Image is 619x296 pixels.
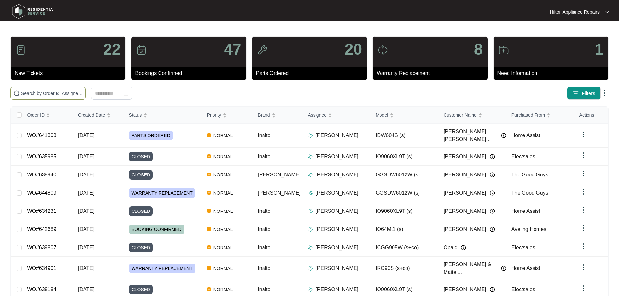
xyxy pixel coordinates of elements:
[579,284,587,292] img: dropdown arrow
[27,245,56,250] a: WO#639807
[207,227,211,231] img: Vercel Logo
[370,166,438,184] td: GGSDW6012W (s)
[511,287,535,292] span: Electsales
[27,111,45,119] span: Order ID
[224,42,241,57] p: 47
[207,154,211,158] img: Vercel Logo
[211,225,236,233] span: NORMAL
[511,208,540,214] span: Home Assist
[252,107,303,124] th: Brand
[511,226,546,232] span: Aveling Homes
[258,154,270,159] span: Inalto
[78,154,94,159] span: [DATE]
[129,206,153,216] span: CLOSED
[316,207,358,215] p: [PERSON_NAME]
[27,133,56,138] a: WO#641303
[506,107,574,124] th: Purchased From
[308,287,313,292] img: Assigner Icon
[207,111,221,119] span: Priority
[211,189,236,197] span: NORMAL
[316,171,358,179] p: [PERSON_NAME]
[129,264,195,273] span: WARRANTY REPLACEMENT
[78,208,94,214] span: [DATE]
[497,70,608,77] p: Need Information
[308,266,313,271] img: Assigner Icon
[73,107,124,124] th: Created Date
[316,132,358,139] p: [PERSON_NAME]
[511,265,540,271] span: Home Assist
[579,170,587,177] img: dropdown arrow
[511,245,535,250] span: Electsales
[258,245,270,250] span: Inalto
[129,243,153,252] span: CLOSED
[13,90,20,97] img: search-icon
[579,264,587,271] img: dropdown arrow
[444,225,486,233] span: [PERSON_NAME]
[316,286,358,293] p: [PERSON_NAME]
[308,227,313,232] img: Assigner Icon
[27,172,56,177] a: WO#638940
[129,285,153,294] span: CLOSED
[27,154,56,159] a: WO#635985
[207,245,211,249] img: Vercel Logo
[308,245,313,250] img: Assigner Icon
[511,111,545,119] span: Purchased From
[22,107,73,124] th: Order ID
[511,133,540,138] span: Home Assist
[21,90,83,97] input: Search by Order Id, Assignee Name, Customer Name, Brand and Model
[376,111,388,119] span: Model
[579,188,587,196] img: dropdown arrow
[579,151,587,159] img: dropdown arrow
[316,264,358,272] p: [PERSON_NAME]
[579,242,587,250] img: dropdown arrow
[308,154,313,159] img: Assigner Icon
[316,225,358,233] p: [PERSON_NAME]
[370,202,438,220] td: IO9060XL9T (s)
[579,224,587,232] img: dropdown arrow
[211,132,236,139] span: NORMAL
[490,287,495,292] img: Info icon
[308,209,313,214] img: Assigner Icon
[129,152,153,161] span: CLOSED
[211,244,236,251] span: NORMAL
[490,227,495,232] img: Info icon
[207,287,211,291] img: Vercel Logo
[490,154,495,159] img: Info icon
[308,172,313,177] img: Assigner Icon
[256,70,367,77] p: Parts Ordered
[490,209,495,214] img: Info icon
[567,87,601,100] button: filter iconFilters
[316,189,358,197] p: [PERSON_NAME]
[258,265,270,271] span: Inalto
[78,265,94,271] span: [DATE]
[129,188,195,198] span: WARRANTY REPLACEMENT
[207,173,211,176] img: Vercel Logo
[370,220,438,238] td: IO64M.1 (s)
[582,90,595,97] span: Filters
[129,170,153,180] span: CLOSED
[444,153,486,161] span: [PERSON_NAME]
[498,45,509,55] img: icon
[207,191,211,195] img: Vercel Logo
[10,2,55,21] img: residentia service logo
[211,264,236,272] span: NORMAL
[444,171,486,179] span: [PERSON_NAME]
[78,111,105,119] span: Created Date
[370,148,438,166] td: IO9060XL9T (s)
[605,10,609,14] img: dropdown arrow
[370,107,438,124] th: Model
[501,266,506,271] img: Info icon
[461,245,466,250] img: Info icon
[444,111,477,119] span: Customer Name
[316,153,358,161] p: [PERSON_NAME]
[444,261,498,276] span: [PERSON_NAME] & Maite ...
[258,133,270,138] span: Inalto
[27,265,56,271] a: WO#634901
[202,107,253,124] th: Priority
[211,207,236,215] span: NORMAL
[370,184,438,202] td: GGSDW6012W (s)
[438,107,506,124] th: Customer Name
[207,209,211,213] img: Vercel Logo
[27,208,56,214] a: WO#634231
[444,286,486,293] span: [PERSON_NAME]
